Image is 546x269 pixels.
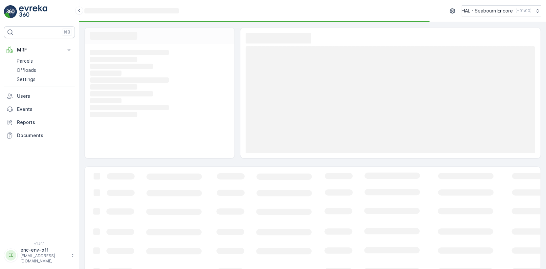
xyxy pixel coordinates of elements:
[20,247,68,253] p: enc-env-off
[4,116,75,129] a: Reports
[17,76,35,83] p: Settings
[4,247,75,264] button: EEenc-env-off[EMAIL_ADDRESS][DOMAIN_NAME]
[17,106,72,113] p: Events
[17,58,33,64] p: Parcels
[19,5,47,18] img: logo_light-DOdMpM7g.png
[6,250,16,260] div: EE
[4,90,75,103] a: Users
[17,67,36,73] p: Offloads
[14,75,75,84] a: Settings
[64,30,70,35] p: ⌘B
[17,119,72,126] p: Reports
[4,43,75,56] button: MRF
[14,56,75,66] a: Parcels
[515,8,532,13] p: ( +01:00 )
[462,8,513,14] p: HAL - Seabourn Encore
[14,66,75,75] a: Offloads
[17,132,72,139] p: Documents
[462,5,541,16] button: HAL - Seabourn Encore(+01:00)
[4,103,75,116] a: Events
[4,5,17,18] img: logo
[20,253,68,264] p: [EMAIL_ADDRESS][DOMAIN_NAME]
[17,93,72,99] p: Users
[4,241,75,245] span: v 1.51.1
[17,47,62,53] p: MRF
[4,129,75,142] a: Documents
